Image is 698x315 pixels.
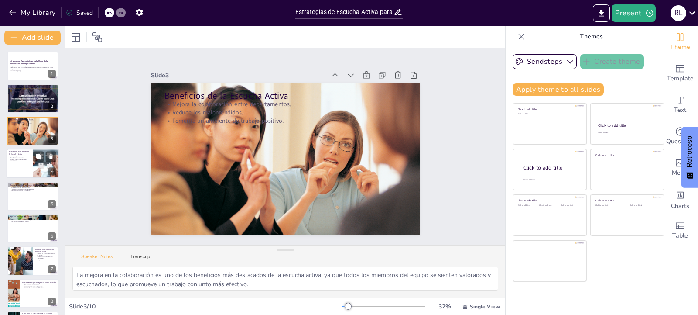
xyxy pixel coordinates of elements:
span: Single View [470,303,500,310]
div: Click to add text [630,204,657,207]
span: Questions [666,137,695,146]
span: Text [674,105,686,115]
strong: Estrategias de Escucha Activa para la Mejora de la Comunicación Interdepartamental [10,60,48,65]
span: Table [672,231,688,241]
div: R L [671,5,686,21]
p: Themes [528,26,654,47]
div: Click to add title [598,123,656,128]
button: Sendsteps [513,54,577,69]
p: Fomenta un ambiente de trabajo positivo. [268,22,351,255]
div: 6 [7,214,58,243]
div: Layout [69,30,83,44]
p: Mejora la calidad de la comunicación. [10,90,56,92]
p: Facilita el crecimiento profesional. [10,217,56,219]
div: Click to add text [539,204,559,207]
span: Theme [670,42,690,52]
div: 2 [48,103,56,111]
div: 2 [7,84,58,113]
div: Click to add title [518,107,580,111]
div: Get real-time input from your audience [663,121,698,152]
div: Click to add text [598,132,656,134]
p: Ejemplo de los líderes. [35,259,56,261]
div: Slide 3 / 10 [69,302,342,311]
p: Compromiso de todos los miembros del equipo. [35,253,56,256]
p: Importancia de la Retroalimentación [10,215,56,218]
p: Creando un Ambiente de Escucha Activa [35,248,56,253]
div: 5 [48,200,56,208]
div: Add images, graphics, shapes or video [663,152,698,183]
p: Manejo de Conflictos a Través de la Escucha Activa [10,183,56,186]
div: 1 [7,52,58,80]
p: Estrategias para Practicar la Escucha Activa [9,151,30,156]
p: Proporcionar retroalimentación constructiva. [9,159,30,162]
p: Fortalece las relaciones interpersonales. [10,92,56,93]
p: Fortalecimiento de relaciones interpersonales. [10,188,56,190]
div: 7 [48,265,56,273]
p: ¿Qué es la Escucha Activa? [10,85,56,88]
button: Export to PowerPoint [593,4,610,22]
div: 4 [7,149,59,178]
div: Click to add text [518,113,580,115]
p: Beneficios de la Escucha Activa [10,118,56,121]
button: Create theme [580,54,644,69]
div: Add ready made slides [663,58,698,89]
p: Mejora la colaboración entre departamentos. [10,120,56,121]
p: Mejora la colaboración entre departamentos. [284,17,367,250]
p: Herramientas para Mejorar la Comunicación [22,281,56,284]
div: 1 [48,70,56,78]
button: My Library [7,6,59,20]
input: Insert title [295,6,394,18]
div: 6 [48,232,56,240]
div: 3 [48,135,56,143]
div: Click to add text [518,204,537,207]
button: Duplicate Slide [33,152,44,162]
div: 4 [48,168,56,176]
p: Plataformas de comunicación. [22,284,56,286]
p: Promueve una cultura organizacional positiva. [10,219,56,221]
div: Click to add text [595,204,623,207]
div: Saved [66,9,93,17]
div: Add text boxes [663,89,698,121]
textarea: La mejora en la colaboración es uno de los beneficios más destacados de la escucha activa, ya que... [72,267,498,291]
div: Add charts and graphs [663,183,698,215]
p: La escucha activa fomenta la empatía. [10,89,56,90]
button: Present [612,4,655,22]
span: Media [672,168,689,178]
p: Reduce los malentendidos. [276,19,359,253]
button: R L [671,4,686,22]
div: Click to add text [561,204,580,207]
div: 3 [7,117,58,145]
div: Click to add title [523,164,579,172]
span: Retroceso [686,136,694,168]
div: 32 % [434,302,455,311]
p: Parafrasear lo escuchado. [9,157,30,159]
p: Resolución constructiva de problemas. [10,190,56,191]
button: Speaker Notes [72,254,122,263]
div: Click to add body [523,179,578,181]
div: Change the overall theme [663,26,698,58]
div: 8 [7,279,58,308]
span: Position [92,32,103,42]
div: 5 [7,182,58,211]
p: Identificación de raíces del conflicto. [10,187,56,188]
p: Fomenta un ambiente de trabajo positivo. [10,123,56,125]
div: Click to add title [595,153,658,156]
p: Generated with [URL] [10,70,56,72]
p: Herramientas de gestión de proyectos. [22,286,56,287]
p: La escucha activa implica atención plena. [10,87,56,89]
p: Hacer preguntas abiertas. [9,156,30,157]
p: Beneficios de la Escucha Activa [290,14,377,248]
p: Esta presentación aborda la importancia de la escucha activa en la comunicación entre departament... [10,65,56,70]
p: Asegura retroalimentación efectiva. [10,221,56,222]
button: Feedback - Espectáculo encuesta [681,127,698,188]
div: 8 [48,298,56,305]
span: Charts [671,201,689,211]
div: Click to add title [595,199,658,202]
p: Capacitación en habilidades de comunicación. [35,256,56,259]
div: Add a table [663,215,698,246]
span: Template [667,74,694,83]
div: Click to add title [518,199,580,202]
div: 7 [7,246,58,275]
p: Reduce los malentendidos. [10,121,56,123]
button: Apply theme to all slides [513,83,604,96]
